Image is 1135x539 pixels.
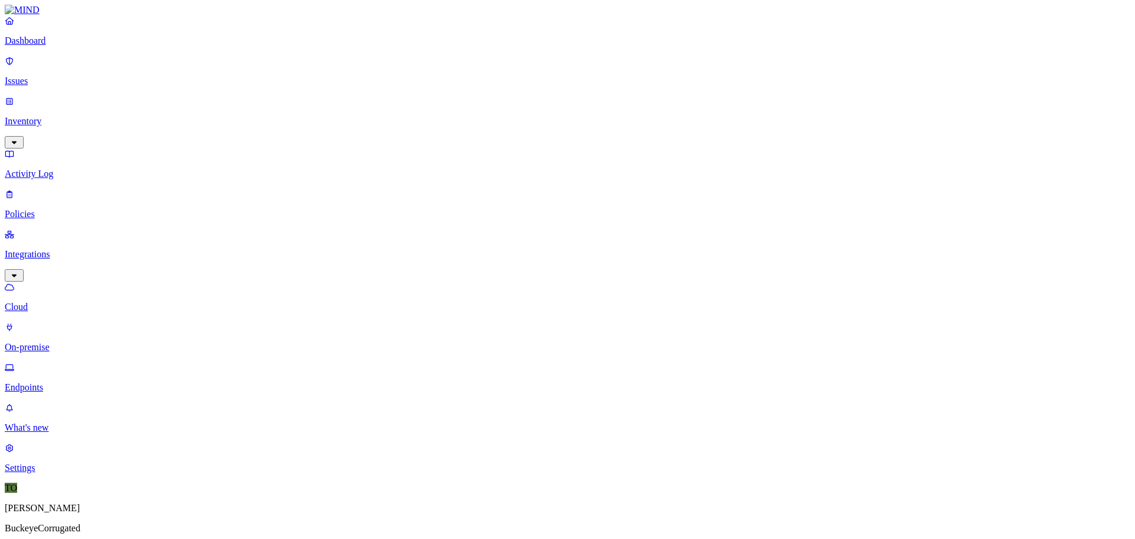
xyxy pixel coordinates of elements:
a: Settings [5,443,1130,473]
a: Activity Log [5,149,1130,179]
p: On-premise [5,342,1130,353]
p: Inventory [5,116,1130,127]
p: What's new [5,422,1130,433]
a: Cloud [5,282,1130,312]
a: Endpoints [5,362,1130,393]
p: Cloud [5,302,1130,312]
p: Settings [5,463,1130,473]
a: Integrations [5,229,1130,280]
p: BuckeyeCorrugated [5,523,1130,534]
p: Endpoints [5,382,1130,393]
span: TO [5,483,17,493]
p: [PERSON_NAME] [5,503,1130,514]
a: Dashboard [5,15,1130,46]
a: On-premise [5,322,1130,353]
img: MIND [5,5,40,15]
p: Policies [5,209,1130,220]
a: MIND [5,5,1130,15]
p: Integrations [5,249,1130,260]
a: Issues [5,56,1130,86]
p: Issues [5,76,1130,86]
a: What's new [5,402,1130,433]
p: Dashboard [5,35,1130,46]
p: Activity Log [5,169,1130,179]
a: Inventory [5,96,1130,147]
a: Policies [5,189,1130,220]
